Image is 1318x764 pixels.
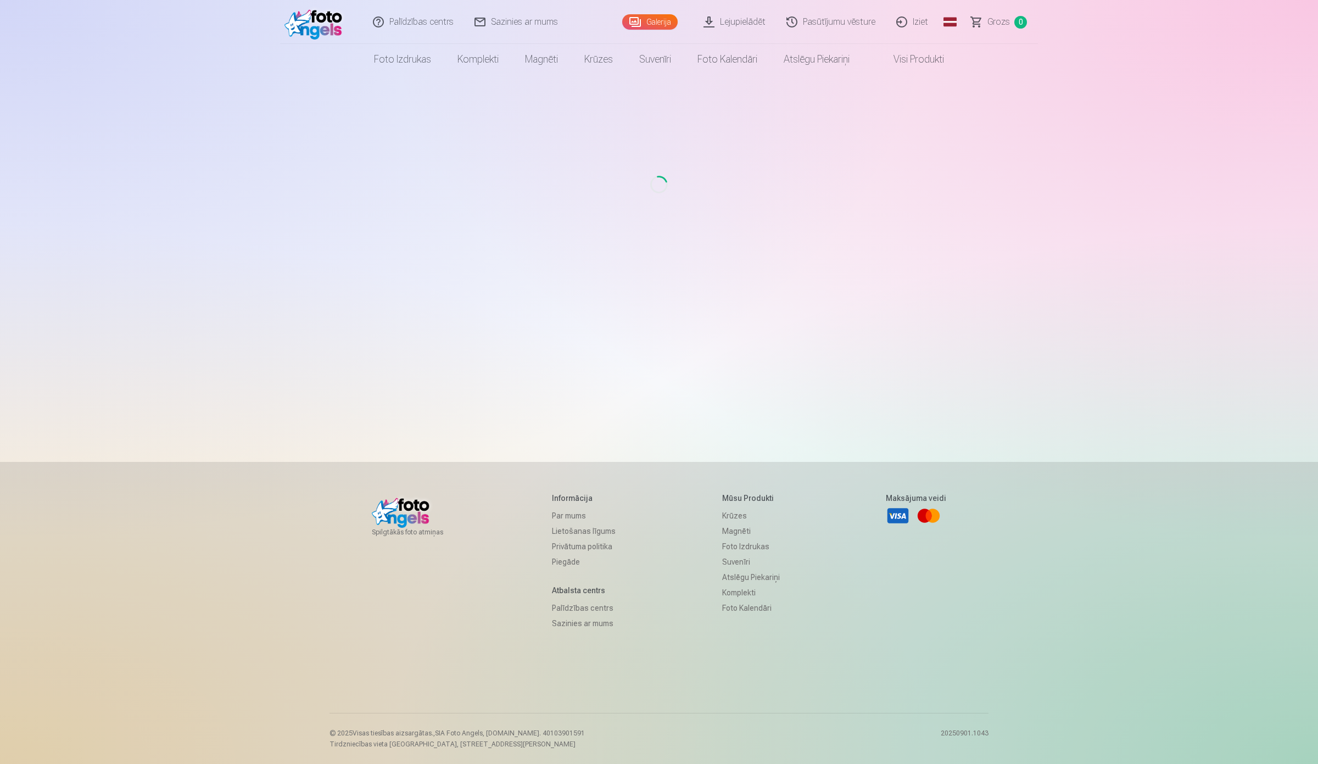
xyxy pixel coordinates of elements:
[886,504,910,528] a: Visa
[552,600,616,616] a: Palīdzības centrs
[722,539,780,554] a: Foto izdrukas
[886,493,946,504] h5: Maksājuma veidi
[552,616,616,631] a: Sazinies ar mums
[722,523,780,539] a: Magnēti
[329,729,585,738] p: © 2025 Visas tiesības aizsargātas. ,
[722,570,780,585] a: Atslēgu piekariņi
[552,493,616,504] h5: Informācija
[863,44,957,75] a: Visi produkti
[552,554,616,570] a: Piegāde
[722,508,780,523] a: Krūzes
[571,44,626,75] a: Krūzes
[722,585,780,600] a: Komplekti
[941,729,988,749] p: 20250901.1043
[987,15,1010,29] span: Grozs
[770,44,863,75] a: Atslēgu piekariņi
[329,740,585,749] p: Tirdzniecības vieta [GEOGRAPHIC_DATA], [STREET_ADDRESS][PERSON_NAME]
[512,44,571,75] a: Magnēti
[444,44,512,75] a: Komplekti
[626,44,684,75] a: Suvenīri
[284,4,348,40] img: /fa1
[722,600,780,616] a: Foto kalendāri
[372,528,446,537] p: Spilgtākās foto atmiņas
[722,554,780,570] a: Suvenīri
[622,14,678,30] a: Galerija
[361,44,444,75] a: Foto izdrukas
[552,539,616,554] a: Privātuma politika
[552,585,616,596] h5: Atbalsta centrs
[552,508,616,523] a: Par mums
[552,523,616,539] a: Lietošanas līgums
[435,729,585,737] span: SIA Foto Angels, [DOMAIN_NAME]. 40103901591
[684,44,770,75] a: Foto kalendāri
[722,493,780,504] h5: Mūsu produkti
[1014,16,1027,29] span: 0
[917,504,941,528] a: Mastercard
